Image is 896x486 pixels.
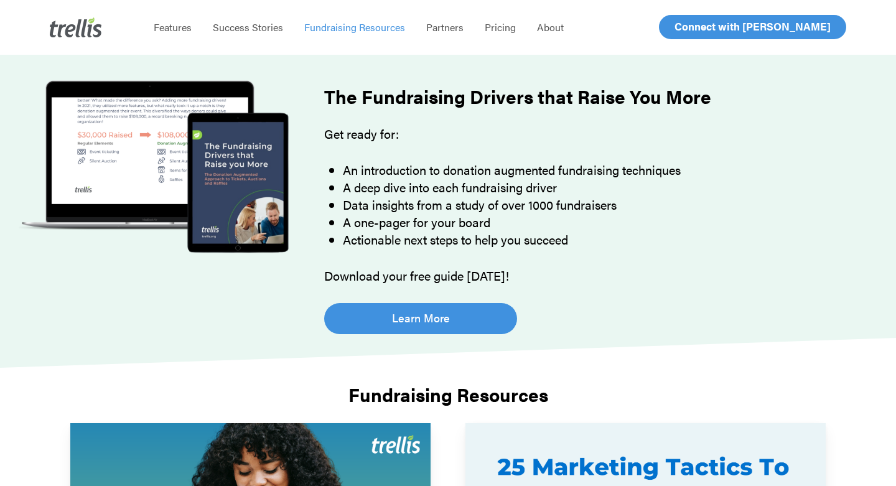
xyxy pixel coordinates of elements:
[416,21,474,34] a: Partners
[324,303,517,334] a: Learn More
[659,15,846,39] a: Connect with [PERSON_NAME]
[154,20,192,34] span: Features
[474,21,526,34] a: Pricing
[294,21,416,34] a: Fundraising Resources
[526,21,574,34] a: About
[343,161,835,179] li: An introduction to donation augmented fundraising techniques
[213,20,283,34] span: Success Stories
[50,17,102,37] img: Trellis
[485,20,516,34] span: Pricing
[392,309,450,327] span: Learn More
[324,83,711,110] strong: The Fundraising Drivers that Raise You More
[343,196,835,213] li: Data insights from a study of over 1000 fundraisers
[343,213,835,231] li: A one-pager for your board
[202,21,294,34] a: Success Stories
[324,125,835,161] p: Get ready for:
[343,179,835,196] li: A deep dive into each fundraising driver
[348,381,548,408] strong: Fundraising Resources
[304,20,405,34] span: Fundraising Resources
[324,267,835,284] p: Download your free guide [DATE]!
[343,231,835,248] li: Actionable next steps to help you succeed
[674,19,831,34] span: Connect with [PERSON_NAME]
[426,20,464,34] span: Partners
[537,20,564,34] span: About
[143,21,202,34] a: Features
